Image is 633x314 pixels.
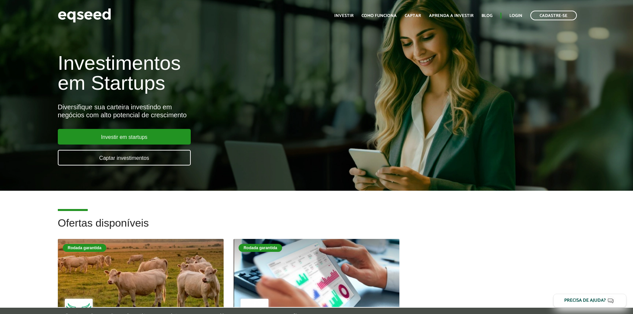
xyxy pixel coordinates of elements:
a: Cadastre-se [530,11,577,20]
a: Aprenda a investir [429,14,474,18]
a: Captar [405,14,421,18]
div: Diversifique sua carteira investindo em negócios com alto potencial de crescimento [58,103,365,119]
div: Rodada garantida [239,244,282,252]
h2: Ofertas disponíveis [58,217,576,239]
a: Login [509,14,522,18]
h1: Investimentos em Startups [58,53,365,93]
a: Investir em startups [58,129,191,145]
a: Investir [334,14,354,18]
a: Captar investimentos [58,150,191,165]
img: EqSeed [58,7,111,24]
a: Blog [481,14,492,18]
a: Como funciona [362,14,397,18]
div: Rodada garantida [63,244,106,252]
